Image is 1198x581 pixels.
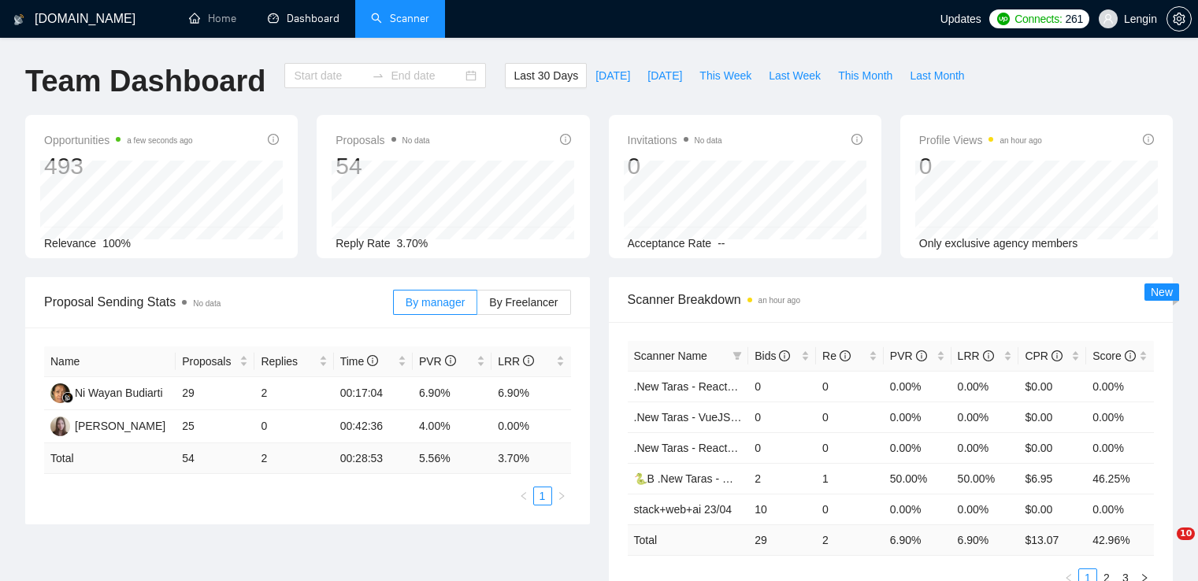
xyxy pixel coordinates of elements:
[951,494,1019,524] td: 0.00%
[884,432,951,463] td: 0.00%
[748,402,816,432] td: 0
[176,410,254,443] td: 25
[628,237,712,250] span: Acceptance Rate
[419,355,456,368] span: PVR
[816,402,884,432] td: 0
[748,432,816,463] td: 0
[910,67,964,84] span: Last Month
[50,419,165,431] a: NB[PERSON_NAME]
[254,410,333,443] td: 0
[769,67,821,84] span: Last Week
[748,524,816,555] td: 29
[884,494,951,524] td: 0.00%
[102,237,131,250] span: 100%
[514,67,578,84] span: Last 30 Days
[1092,350,1135,362] span: Score
[557,491,566,501] span: right
[758,296,800,305] time: an hour ago
[634,442,807,454] a: .New Taras - ReactJS with symbols
[254,346,333,377] th: Replies
[176,377,254,410] td: 29
[840,350,851,361] span: info-circle
[491,377,570,410] td: 6.90%
[951,371,1019,402] td: 0.00%
[50,416,70,436] img: NB
[951,432,1019,463] td: 0.00%
[336,237,390,250] span: Reply Rate
[639,63,691,88] button: [DATE]
[729,344,745,368] span: filter
[983,350,994,361] span: info-circle
[1144,527,1182,565] iframe: Intercom live chat
[1167,13,1191,25] span: setting
[1065,10,1082,28] span: 261
[951,524,1019,555] td: 6.90 %
[1177,527,1195,540] span: 10
[44,237,96,250] span: Relevance
[1086,524,1154,555] td: 42.96 %
[44,151,193,181] div: 493
[634,472,834,485] a: 🐍B .New Taras - Wordpress short 23/04
[498,355,534,368] span: LRR
[254,443,333,474] td: 2
[489,296,558,309] span: By Freelancer
[1051,350,1063,361] span: info-circle
[940,13,981,25] span: Updates
[13,7,24,32] img: logo
[44,443,176,474] td: Total
[695,136,722,145] span: No data
[1125,350,1136,361] span: info-circle
[718,237,725,250] span: --
[75,384,163,402] div: Ni Wayan Budiarti
[294,67,365,84] input: Start date
[254,377,333,410] td: 2
[334,443,413,474] td: 00:28:53
[1086,463,1154,494] td: 46.25%
[514,487,533,505] button: left
[884,524,951,555] td: 6.90 %
[884,402,951,432] td: 0.00%
[634,503,733,516] a: stack+web+ai 23/04
[997,13,1010,25] img: upwork-logo.png
[1018,494,1086,524] td: $0.00
[816,432,884,463] td: 0
[919,131,1042,150] span: Profile Views
[634,411,770,424] a: .New Taras - VueJS/NuxtJS
[402,136,430,145] span: No data
[595,67,630,84] span: [DATE]
[755,350,790,362] span: Bids
[816,524,884,555] td: 2
[176,443,254,474] td: 54
[371,12,429,25] a: searchScanner
[1018,524,1086,555] td: $ 13.07
[1166,6,1192,31] button: setting
[733,351,742,361] span: filter
[182,353,236,370] span: Proposals
[505,63,587,88] button: Last 30 Days
[25,63,265,100] h1: Team Dashboard
[44,292,393,312] span: Proposal Sending Stats
[75,417,165,435] div: [PERSON_NAME]
[1018,432,1086,463] td: $0.00
[413,443,491,474] td: 5.56 %
[748,371,816,402] td: 0
[901,63,973,88] button: Last Month
[1103,13,1114,24] span: user
[372,69,384,82] span: swap-right
[261,353,315,370] span: Replies
[336,131,429,150] span: Proposals
[1014,10,1062,28] span: Connects:
[647,67,682,84] span: [DATE]
[340,355,378,368] span: Time
[634,380,782,393] a: .New Taras - ReactJS/NextJS.
[628,290,1155,309] span: Scanner Breakdown
[748,463,816,494] td: 2
[334,377,413,410] td: 00:17:04
[760,63,829,88] button: Last Week
[534,487,551,505] a: 1
[628,524,749,555] td: Total
[62,392,73,403] img: gigradar-bm.png
[514,487,533,505] li: Previous Page
[1166,13,1192,25] a: setting
[552,487,571,505] li: Next Page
